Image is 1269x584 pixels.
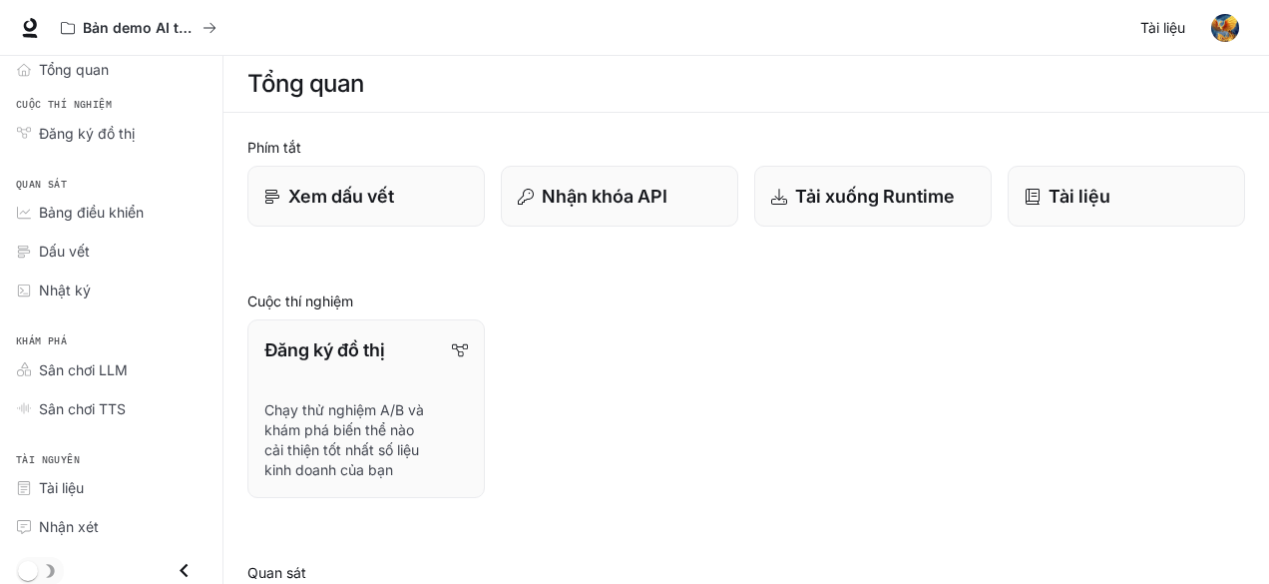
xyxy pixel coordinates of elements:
font: Phím tắt [247,139,301,156]
button: Nhận khóa API [501,166,738,227]
font: Đăng ký đồ thị [264,339,385,360]
font: Tài liệu [1049,186,1110,207]
a: Tài liệu [1008,166,1245,227]
a: Tổng quan [8,52,214,87]
font: Nhận xét [39,518,99,535]
font: Xem dấu vết [288,186,394,207]
font: Tài liệu [1140,19,1185,36]
font: Nhận khóa API [542,186,667,207]
font: Quan sát [16,178,67,191]
font: Chạy thử nghiệm A/B và khám phá biến thể nào cải thiện tốt nhất số liệu kinh doanh của bạn [264,401,424,478]
font: Nhật ký [39,282,91,298]
a: Sân chơi TTS [8,391,214,426]
font: Sân chơi LLM [39,361,128,378]
font: Cuộc thí nghiệm [247,292,353,309]
button: Tất cả không gian làm việc [52,8,225,48]
font: Tài nguyên [16,453,80,466]
font: Sân chơi TTS [39,400,126,417]
font: Tổng quan [247,69,364,98]
font: Khám phá [16,334,67,347]
a: Đăng ký đồ thịChạy thử nghiệm A/B và khám phá biến thể nào cải thiện tốt nhất số liệu kinh doanh ... [247,319,485,498]
font: Cuộc thí nghiệm [16,98,112,111]
font: Quan sát [247,564,306,581]
a: Đăng ký đồ thị [8,116,214,151]
button: Hình đại diện của người dùng [1205,8,1245,48]
font: Tài liệu [39,479,84,496]
font: Đăng ký đồ thị [39,125,135,142]
a: Tài liệu [1132,8,1197,48]
font: Bảng điều khiển [39,204,144,221]
img: Hình đại diện của người dùng [1211,14,1239,42]
font: Dấu vết [39,243,90,260]
a: Bảng điều khiển [8,195,214,230]
a: Tải xuống Runtime [754,166,992,227]
a: Tài liệu [8,470,214,505]
font: Tải xuống Runtime [795,186,955,207]
font: Tổng quan [39,61,109,78]
a: Xem dấu vết [247,166,485,227]
a: Nhận xét [8,509,214,544]
a: Dấu vết [8,234,214,269]
span: Chuyển đổi chế độ tối [18,559,38,581]
a: Nhật ký [8,273,214,307]
a: Sân chơi LLM [8,352,214,387]
font: Bản demo AI trong thế giới thực [83,19,302,36]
